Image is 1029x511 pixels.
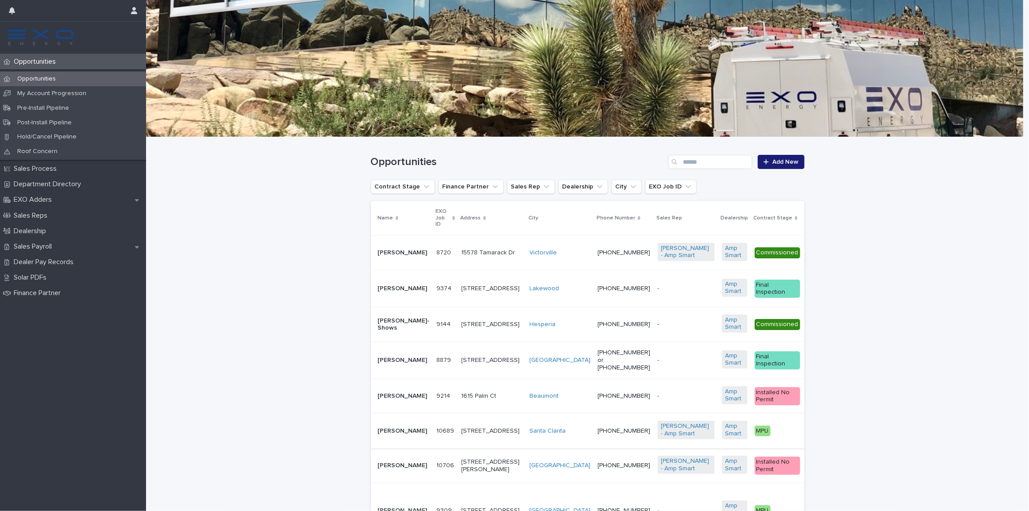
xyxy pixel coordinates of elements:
[530,462,591,469] a: [GEOGRAPHIC_DATA]
[371,180,435,194] button: Contract Stage
[658,392,715,400] p: -
[559,180,608,194] button: Dealership
[462,458,523,473] p: [STREET_ADDRESS][PERSON_NAME]
[773,159,799,165] span: Add New
[439,180,504,194] button: Finance Partner
[530,357,591,364] a: [GEOGRAPHIC_DATA]
[668,155,752,169] input: Search
[371,414,918,449] tr: [PERSON_NAME]1068910689 [STREET_ADDRESS]Santa Clarita [PHONE_NUMBER][PERSON_NAME] - Amp Smart Amp...
[437,319,453,328] p: 9144
[755,280,800,298] div: Final Inspection
[661,423,711,438] a: [PERSON_NAME] - Amp Smart
[661,457,711,473] a: [PERSON_NAME] - Amp Smart
[437,391,452,400] p: 9214
[598,250,651,256] a: [PHONE_NUMBER]
[721,213,748,223] p: Dealership
[378,392,430,400] p: [PERSON_NAME]
[755,426,771,437] div: MPU
[378,285,430,292] p: [PERSON_NAME]
[436,207,451,229] p: EXO Job ID
[725,280,744,296] a: Amp Smart
[10,133,84,141] p: Hold/Cancel Pipeline
[725,316,744,331] a: Amp Smart
[437,247,453,257] p: 8720
[378,357,430,364] p: [PERSON_NAME]
[530,321,556,328] a: Hesperia
[10,165,64,173] p: Sales Process
[378,427,430,435] p: [PERSON_NAME]
[725,457,744,473] a: Amp Smart
[530,249,557,257] a: Victorville
[10,242,59,251] p: Sales Payroll
[507,180,555,194] button: Sales Rep
[10,180,88,188] p: Department Directory
[378,317,430,332] p: [PERSON_NAME]-Shows
[530,285,559,292] a: Lakewood
[530,427,566,435] a: Santa Clarita
[437,283,454,292] p: 9374
[437,355,453,364] p: 8879
[598,350,652,371] a: [PHONE_NUMBER] or [PHONE_NUMBER]
[378,462,430,469] p: [PERSON_NAME]
[598,285,651,292] a: [PHONE_NUMBER]
[755,351,800,370] div: Final Inspection
[10,196,59,204] p: EXO Adders
[598,462,651,469] a: [PHONE_NUMBER]
[658,321,715,328] p: -
[598,428,651,434] a: [PHONE_NUMBER]
[371,307,918,342] tr: [PERSON_NAME]-Shows91449144 [STREET_ADDRESS]Hesperia [PHONE_NUMBER]-Amp Smart CommissionedSunnova...
[371,448,918,483] tr: [PERSON_NAME]1070610706 [STREET_ADDRESS][PERSON_NAME][GEOGRAPHIC_DATA] [PHONE_NUMBER][PERSON_NAME...
[462,357,523,364] p: [STREET_ADDRESS]
[10,119,79,127] p: Post-Install Pipeline
[758,155,804,169] a: Add New
[462,427,523,435] p: [STREET_ADDRESS]
[378,213,393,223] p: Name
[661,245,711,260] a: [PERSON_NAME] - Amp Smart
[658,357,715,364] p: -
[371,270,918,307] tr: [PERSON_NAME]93749374 [STREET_ADDRESS]Lakewood [PHONE_NUMBER]-Amp Smart Final InspectionSunnova -...
[754,213,793,223] p: Contract Stage
[725,423,744,438] a: Amp Smart
[529,213,539,223] p: City
[755,457,800,475] div: Installed No Permit
[725,388,744,403] a: Amp Smart
[658,285,715,292] p: -
[378,249,430,257] p: [PERSON_NAME]
[10,258,81,266] p: Dealer Pay Records
[725,352,744,367] a: Amp Smart
[755,319,800,330] div: Commissioned
[437,460,456,469] p: 10706
[10,273,54,282] p: Solar PDFs
[462,321,523,328] p: [STREET_ADDRESS]
[371,379,918,414] tr: [PERSON_NAME]92149214 1615 Palm CtBeaumont [PHONE_NUMBER]-Amp Smart Installed No PermitSunnova - ...
[371,235,918,270] tr: [PERSON_NAME]87208720 15578 Tamarack DrVictorville [PHONE_NUMBER][PERSON_NAME] - Amp Smart Amp Sm...
[10,227,53,235] p: Dealership
[462,249,523,257] p: 15578 Tamarack Dr
[657,213,682,223] p: Sales Rep
[10,58,63,66] p: Opportunities
[755,247,800,258] div: Commissioned
[10,90,93,97] p: My Account Progression
[462,392,523,400] p: 1615 Palm Ct
[371,342,918,379] tr: [PERSON_NAME]88798879 [STREET_ADDRESS][GEOGRAPHIC_DATA] [PHONE_NUMBER] or [PHONE_NUMBER]-Amp Smar...
[371,156,665,169] h1: Opportunities
[10,289,68,297] p: Finance Partner
[7,29,74,46] img: FKS5r6ZBThi8E5hshIGi
[437,426,456,435] p: 10689
[461,213,481,223] p: Address
[725,245,744,260] a: Amp Smart
[598,393,651,399] a: [PHONE_NUMBER]
[462,285,523,292] p: [STREET_ADDRESS]
[755,387,800,406] div: Installed No Permit
[530,392,559,400] a: Beaumont
[645,180,697,194] button: EXO Job ID
[10,211,54,220] p: Sales Reps
[10,75,63,83] p: Opportunities
[597,213,636,223] p: Phone Number
[598,321,651,327] a: [PHONE_NUMBER]
[10,148,65,155] p: Roof Concern
[612,180,642,194] button: City
[10,104,76,112] p: Pre-Install Pipeline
